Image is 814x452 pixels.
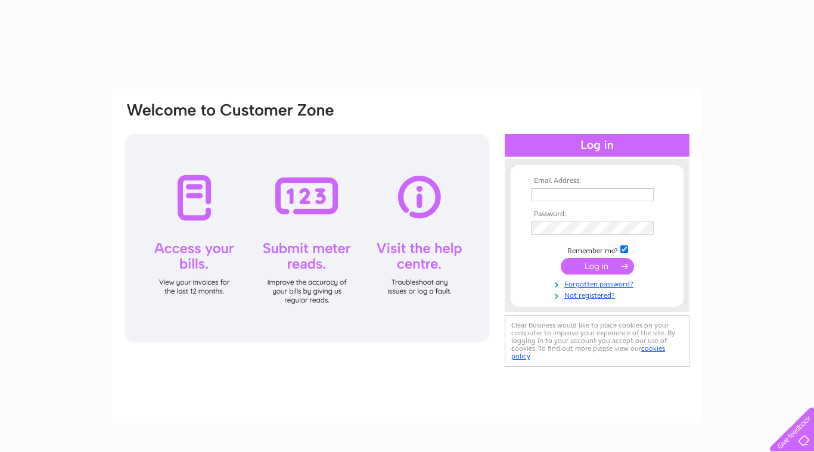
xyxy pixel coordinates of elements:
th: Password: [528,210,666,219]
a: cookies policy [511,344,665,360]
th: Email Address: [528,177,666,185]
td: Remember me? [528,244,666,255]
a: Forgotten password? [531,278,666,289]
a: Not registered? [531,289,666,300]
input: Submit [561,258,634,275]
div: Clear Business would like to place cookies on your computer to improve your experience of the sit... [505,315,689,367]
